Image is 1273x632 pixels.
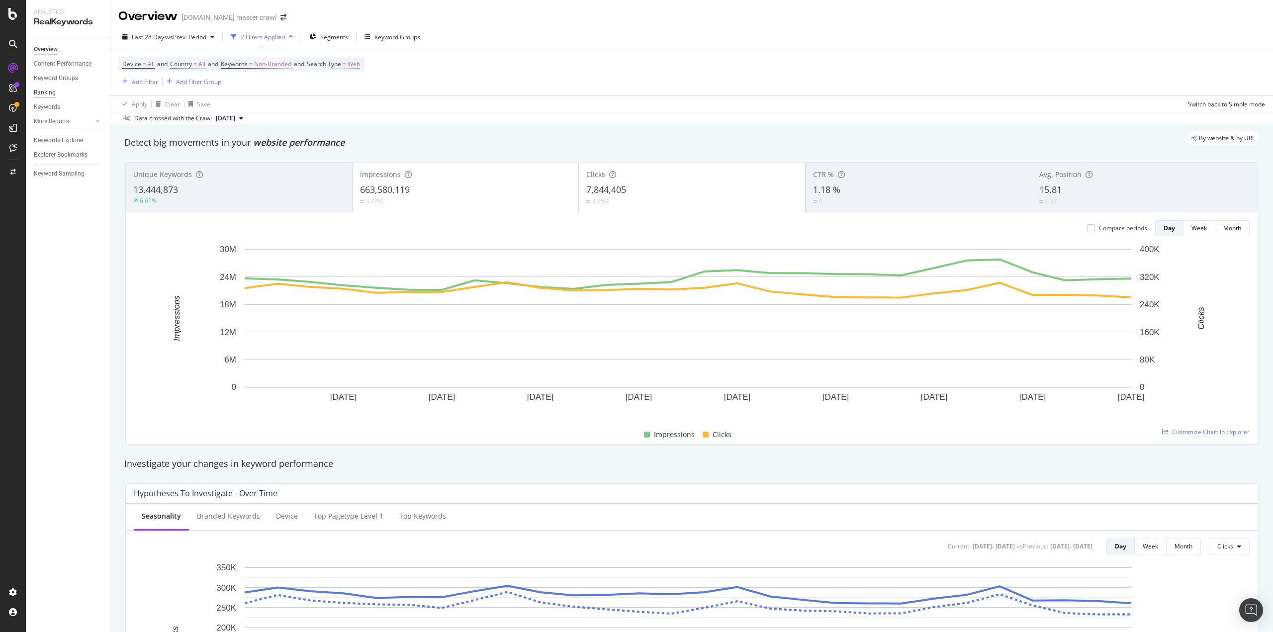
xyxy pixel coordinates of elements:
text: 240K [1140,300,1160,309]
div: Compare periods [1099,224,1147,232]
div: 0.37 [1045,197,1057,205]
div: Keyword Sampling [34,169,85,179]
button: Save [184,96,210,112]
button: Day [1106,539,1135,554]
a: More Reports [34,116,93,127]
span: Country [170,60,192,68]
svg: A chart. [134,244,1242,417]
text: 400K [1140,245,1160,254]
span: All [198,57,205,71]
text: 24M [220,272,236,282]
span: Device [122,60,141,68]
div: Switch back to Simple mode [1188,100,1265,108]
button: [DATE] [212,112,247,124]
span: Web [348,57,360,71]
text: 320K [1140,272,1160,282]
span: Search Type [307,60,341,68]
div: [DATE] - [DATE] [1050,542,1092,550]
span: Impressions [654,429,695,441]
button: Day [1155,220,1183,236]
button: 2 Filters Applied [227,29,297,45]
text: 12M [220,328,236,337]
div: Week [1191,224,1207,232]
span: 7,844,405 [586,183,626,195]
span: 13,444,873 [133,183,178,195]
text: [DATE] [724,392,751,402]
div: Keyword Groups [374,33,420,41]
span: Last 28 Days [132,33,167,41]
a: Keywords [34,102,103,112]
span: Keywords [221,60,248,68]
div: Day [1164,224,1175,232]
span: Avg. Position [1039,170,1082,179]
div: Hypotheses to Investigate - Over Time [134,488,277,498]
text: Impressions [172,295,182,341]
img: Equal [1039,200,1043,203]
div: Top Keywords [399,511,446,521]
div: More Reports [34,116,69,127]
div: Seasonality [142,511,181,521]
span: Customize Chart in Explorer [1172,428,1250,436]
div: Week [1143,542,1158,550]
img: Equal [813,200,817,203]
a: Keywords Explorer [34,135,103,146]
div: Clear [165,100,180,108]
div: Content Performance [34,59,91,69]
span: CTR % [813,170,834,179]
a: Keyword Groups [34,73,103,84]
div: Analytics [34,8,102,16]
div: Investigate your changes in keyword performance [124,457,1259,470]
a: Content Performance [34,59,103,69]
span: Segments [320,33,348,41]
a: Overview [34,44,103,55]
span: Unique Keywords [133,170,192,179]
div: Ranking [34,88,56,98]
text: [DATE] [527,392,554,402]
text: 0 [1140,382,1144,392]
text: 160K [1140,328,1160,337]
span: = [143,60,146,68]
div: Overview [118,8,178,25]
div: 4.72% [366,197,383,205]
button: Segments [305,29,352,45]
text: [DATE] [921,392,948,402]
button: Keyword Groups [361,29,424,45]
img: Equal [360,200,364,203]
text: 0 [232,382,236,392]
div: Keyword Groups [34,73,78,84]
text: 300K [216,583,236,592]
button: Clicks [1209,539,1250,554]
div: 2 Filters Applied [241,33,285,41]
text: [DATE] [1118,392,1145,402]
span: Non-Branded [254,57,291,71]
text: 30M [220,245,236,254]
button: Month [1215,220,1250,236]
text: [DATE] [429,392,455,402]
div: Apply [132,100,147,108]
text: 80K [1140,355,1155,364]
div: Keywords Explorer [34,135,84,146]
div: Branded Keywords [197,511,260,521]
button: Add Filter [118,76,158,88]
span: Clicks [1217,542,1233,550]
div: [DOMAIN_NAME] master crawl [182,12,276,22]
div: Day [1115,542,1126,550]
span: = [343,60,346,68]
div: Explorer Bookmarks [34,150,88,160]
span: All [148,57,155,71]
span: and [294,60,304,68]
button: Apply [118,96,147,112]
a: Explorer Bookmarks [34,150,103,160]
div: Data crossed with the Crawl [134,114,212,123]
div: Overview [34,44,58,55]
span: Clicks [713,429,731,441]
div: Add Filter Group [176,78,221,86]
button: Last 28 DaysvsPrev. Period [118,29,218,45]
text: [DATE] [330,392,357,402]
span: 1.18 % [813,183,840,195]
button: Week [1135,539,1167,554]
div: [DATE] - [DATE] [973,542,1015,550]
text: 6M [224,355,236,364]
div: Add Filter [132,78,158,86]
